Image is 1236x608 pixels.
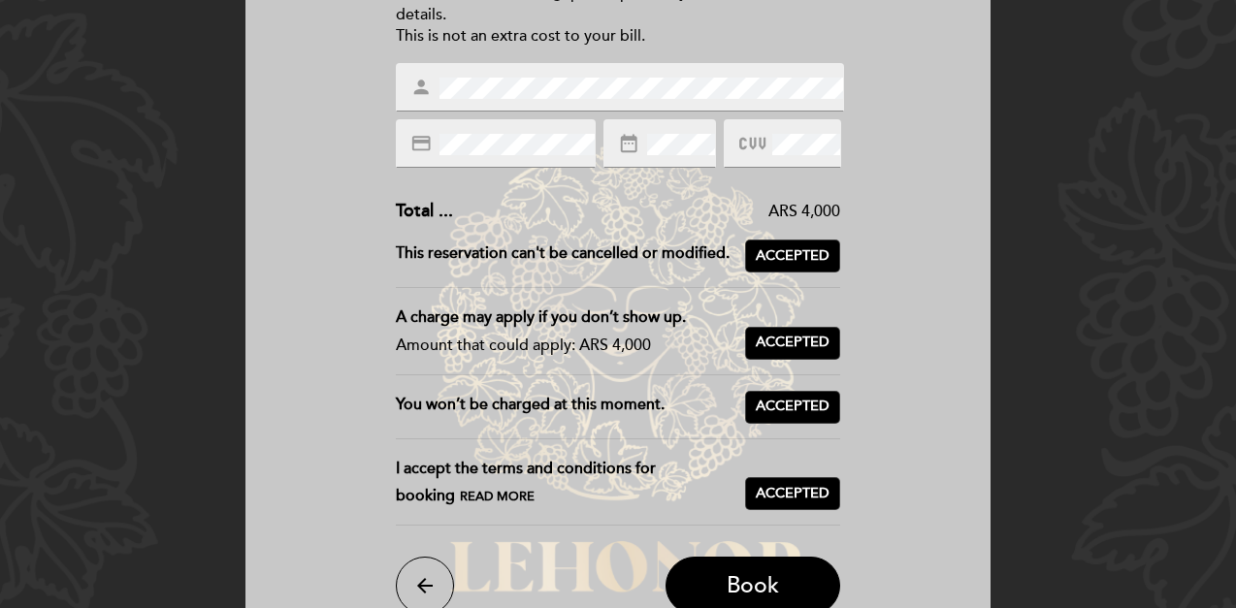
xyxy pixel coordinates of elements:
button: Accepted [745,327,840,360]
span: Accepted [756,484,829,504]
span: Book [727,572,779,599]
div: ARS 4,000 [453,201,841,223]
button: Accepted [745,240,840,272]
i: arrow_back [413,574,437,597]
i: person [410,77,432,98]
button: Accepted [745,391,840,424]
div: A charge may apply if you don’t show up. [396,304,731,332]
button: Accepted [745,477,840,510]
div: You won’t be charged at this moment. [396,391,746,424]
div: I accept the terms and conditions for booking [396,455,746,511]
i: date_range [618,133,639,154]
span: Accepted [756,333,829,353]
span: Total ... [396,200,453,221]
div: Amount that could apply: ARS 4,000 [396,332,731,360]
span: Read more [460,489,535,504]
span: Accepted [756,246,829,267]
div: This reservation can't be cancelled or modified. [396,240,746,272]
i: credit_card [410,133,432,154]
span: Accepted [756,397,829,417]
